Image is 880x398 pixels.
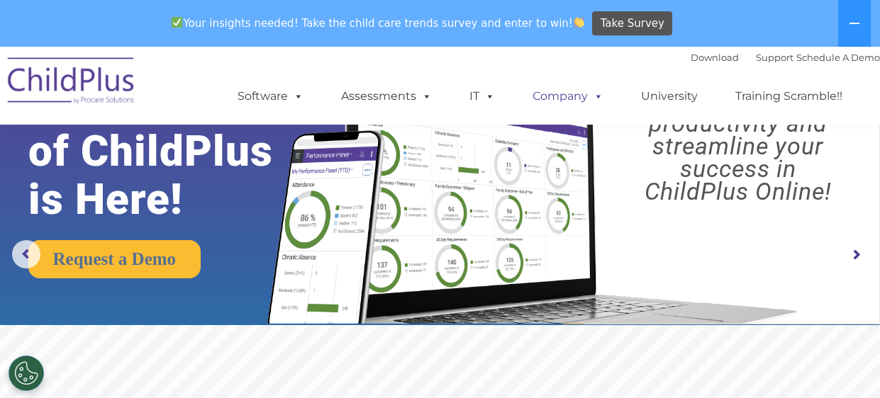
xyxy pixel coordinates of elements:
[756,52,793,63] a: Support
[691,52,880,63] font: |
[608,89,869,203] rs-layer: Boost your productivity and streamline your success in ChildPlus Online!
[172,17,182,28] img: ✅
[1,47,143,118] img: ChildPlus by Procare Solutions
[796,52,880,63] a: Schedule A Demo
[518,82,618,110] a: Company
[28,240,201,278] a: Request a Demo
[574,17,584,28] img: 👏
[721,82,857,110] a: Training Scramble!!
[327,82,446,110] a: Assessments
[166,9,591,37] span: Your insights needed! Take the child care trends survey and enter to win!
[691,52,739,63] a: Download
[592,11,672,36] a: Take Survey
[28,79,309,224] rs-layer: The Future of ChildPlus is Here!
[455,82,509,110] a: IT
[627,82,712,110] a: University
[9,356,44,391] button: Cookies Settings
[601,11,664,36] span: Take Survey
[223,82,318,110] a: Software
